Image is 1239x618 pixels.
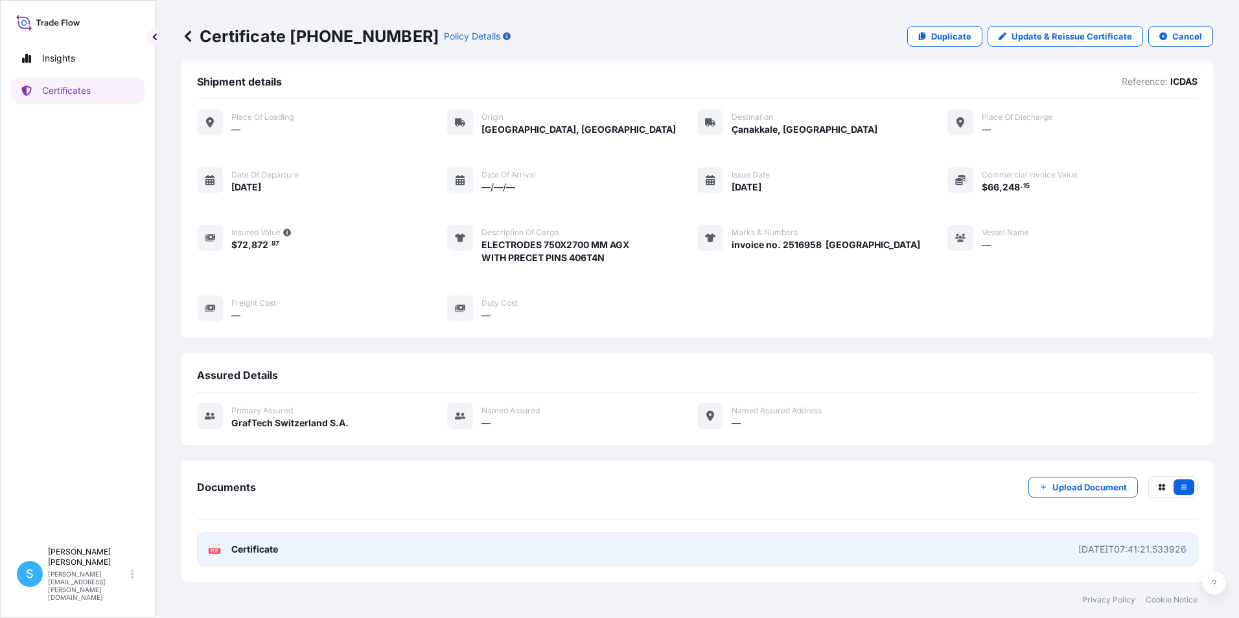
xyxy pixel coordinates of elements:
p: Reference: [1122,75,1168,88]
p: Duplicate [931,30,971,43]
span: Date of departure [231,170,299,180]
span: . [1021,184,1023,189]
span: [DATE] [732,181,761,194]
span: 72 [237,240,248,249]
a: Duplicate [907,26,982,47]
span: Marks & Numbers [732,227,798,238]
span: Assured Details [197,369,278,382]
span: 66 [988,183,999,192]
span: S [26,567,34,580]
span: , [248,240,251,249]
span: Certificate [231,543,278,556]
span: . [269,242,271,246]
span: Date of arrival [481,170,536,180]
span: Vessel Name [982,227,1029,238]
span: — [982,123,991,136]
span: Place of discharge [982,112,1052,122]
text: PDF [211,549,219,553]
span: ELECTRODES 750X2700 MM AGX WITH PRECET PINS 406T4N [481,238,629,264]
span: Duty Cost [481,298,518,308]
span: Freight Cost [231,298,276,308]
span: Description of cargo [481,227,559,238]
a: Cookie Notice [1146,595,1198,605]
span: [DATE] [231,181,261,194]
span: Issue Date [732,170,770,180]
a: PDFCertificate[DATE]T07:41:21.533926 [197,532,1198,566]
a: Privacy Policy [1082,595,1135,605]
span: Documents [197,481,256,494]
span: — [481,309,491,322]
button: Upload Document [1028,477,1138,498]
span: 248 [1002,183,1020,192]
p: Insights [42,52,75,65]
span: Insured Value [231,227,281,238]
div: [DATE]T07:41:21.533926 [1078,543,1187,556]
span: — [231,123,240,136]
p: Cancel [1172,30,1202,43]
span: Place of Loading [231,112,294,122]
span: Origin [481,112,504,122]
span: invoice no. 2516958 [GEOGRAPHIC_DATA] [732,238,920,251]
span: $ [982,183,988,192]
p: [PERSON_NAME][EMAIL_ADDRESS][PERSON_NAME][DOMAIN_NAME] [48,570,128,601]
span: Named Assured [481,406,540,416]
span: 872 [251,240,268,249]
a: Certificates [11,78,145,104]
p: Upload Document [1052,481,1127,494]
span: $ [231,240,237,249]
span: GrafTech Switzerland S.A. [231,417,349,429]
p: ICDAS [1170,75,1198,88]
p: Update & Reissue Certificate [1012,30,1132,43]
a: Insights [11,45,145,71]
span: Commercial Invoice Value [982,170,1078,180]
span: —/—/— [481,181,515,194]
span: [GEOGRAPHIC_DATA], [GEOGRAPHIC_DATA] [481,123,676,136]
p: [PERSON_NAME] [PERSON_NAME] [48,547,128,567]
span: Çanakkale, [GEOGRAPHIC_DATA] [732,123,877,136]
span: — [732,417,741,429]
p: Policy Details [444,30,500,43]
button: Cancel [1148,26,1213,47]
span: 97 [272,242,279,246]
span: Destination [732,112,773,122]
p: Certificate [PHONE_NUMBER] [181,26,439,47]
p: Certificates [42,84,91,97]
span: Primary assured [231,406,293,416]
span: Shipment details [197,75,282,88]
span: — [231,309,240,322]
span: — [481,417,491,429]
span: 15 [1023,184,1030,189]
span: , [999,183,1002,192]
span: Named Assured Address [732,406,822,416]
span: — [982,238,991,251]
a: Update & Reissue Certificate [988,26,1143,47]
